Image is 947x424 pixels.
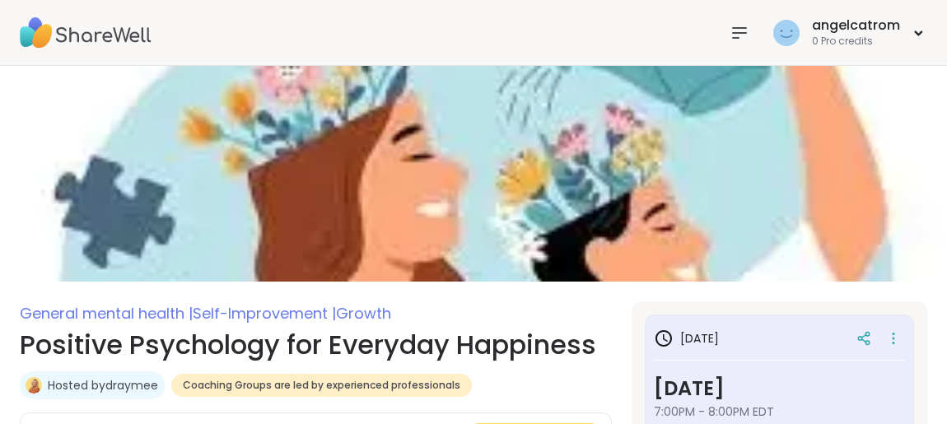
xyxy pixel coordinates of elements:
[20,325,612,365] h1: Positive Psychology for Everyday Happiness
[654,328,719,348] h3: [DATE]
[654,374,905,403] h3: [DATE]
[654,403,905,420] span: 7:00PM - 8:00PM EDT
[336,303,391,324] span: Growth
[20,4,152,62] img: ShareWell Nav Logo
[193,303,336,324] span: Self-Improvement |
[183,379,460,392] span: Coaching Groups are led by experienced professionals
[48,377,158,394] a: Hosted bydraymee
[773,20,800,46] img: angelcatrom
[812,16,900,35] div: angelcatrom
[20,303,193,324] span: General mental health |
[26,377,42,394] img: draymee
[812,35,900,49] div: 0 Pro credits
